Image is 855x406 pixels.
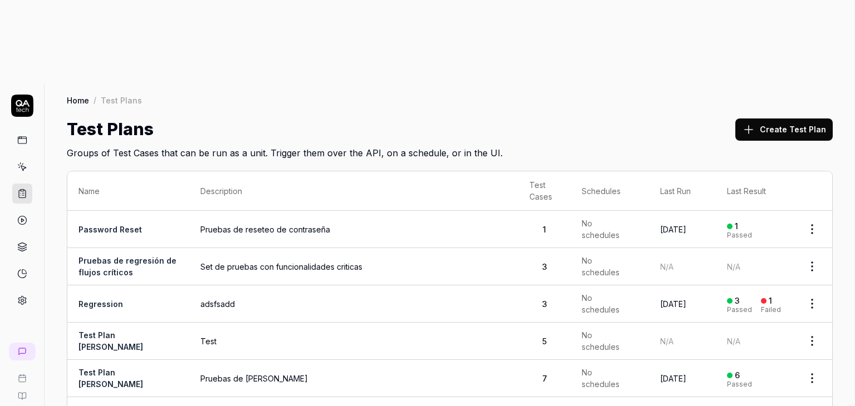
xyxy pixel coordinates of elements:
[67,142,833,160] h2: Groups of Test Cases that can be run as a unit. Trigger them over the API, on a schedule, or in t...
[735,370,740,380] div: 6
[716,171,792,211] th: Last Result
[4,383,40,400] a: Documentation
[542,262,547,271] span: 3
[727,336,740,346] span: N/A
[78,368,143,389] a: Test Plan [PERSON_NAME]
[727,306,752,313] div: Passed
[660,374,686,383] time: [DATE]
[101,95,142,106] div: Test Plans
[200,373,507,384] span: Pruebas de [PERSON_NAME]
[649,171,716,211] th: Last Run
[761,306,781,313] div: Failed
[200,261,507,273] span: Set de pruebas con funcionalidades criticas
[727,381,752,388] div: Passed
[200,224,507,235] span: Pruebas de reseteo de contraseña
[582,367,625,390] span: No schedules
[78,330,143,351] a: Test Plan [PERSON_NAME]
[582,292,625,315] span: No schedules
[200,335,507,347] span: Test
[67,171,189,211] th: Name
[769,296,772,306] div: 1
[189,171,518,211] th: Description
[660,225,686,234] time: [DATE]
[200,298,507,310] span: adsfsadd
[735,118,833,141] button: Create Test Plan
[542,374,547,383] span: 7
[9,343,36,360] a: New conversation
[660,299,686,309] time: [DATE]
[78,225,142,234] a: Password Reset
[582,217,625,241] span: No schedules
[660,262,674,271] span: N/A
[78,256,176,277] a: Pruebas de regresión de flujos críticos
[78,299,123,309] a: Regression
[542,336,547,346] span: 5
[727,232,752,239] div: Passed
[571,171,649,211] th: Schedules
[518,171,571,211] th: Test Cases
[94,95,96,106] div: /
[660,336,674,346] span: N/A
[542,299,547,309] span: 3
[735,296,740,306] div: 3
[727,262,740,271] span: N/A
[67,95,89,106] a: Home
[582,255,625,278] span: No schedules
[582,329,625,353] span: No schedules
[4,365,40,383] a: Book a call with us
[735,221,738,231] div: 1
[67,117,154,142] h1: Test Plans
[543,225,546,234] span: 1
